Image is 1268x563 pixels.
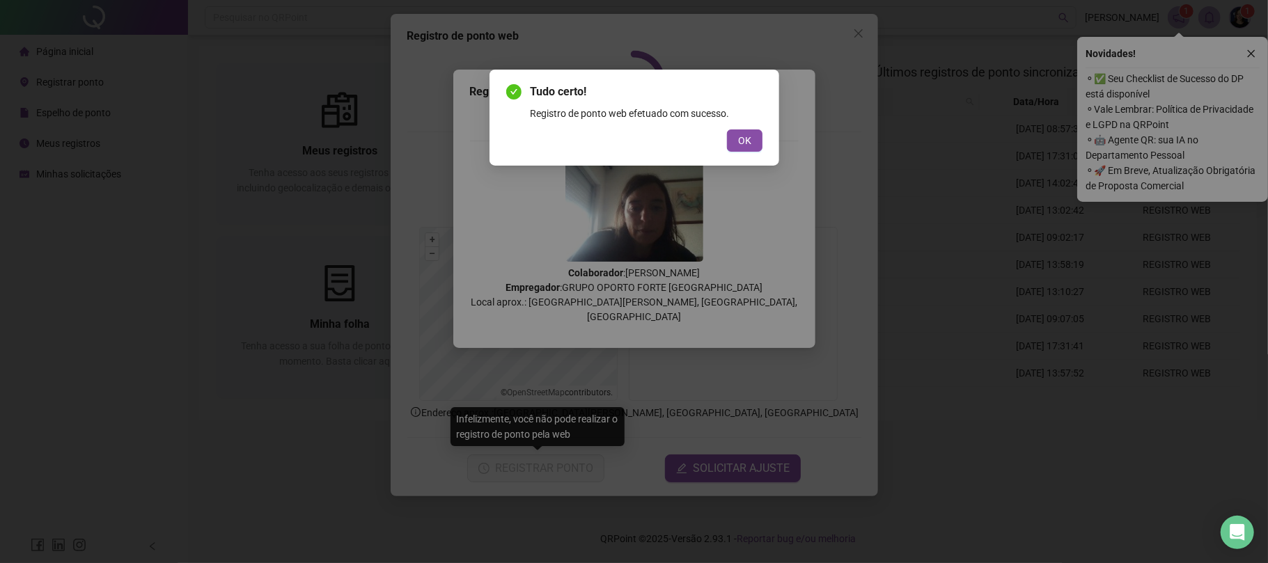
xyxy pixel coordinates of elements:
span: OK [738,133,751,148]
button: OK [727,129,762,152]
div: Open Intercom Messenger [1221,516,1254,549]
span: Tudo certo! [530,84,762,100]
div: Registro de ponto web efetuado com sucesso. [530,106,762,121]
span: check-circle [506,84,522,100]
